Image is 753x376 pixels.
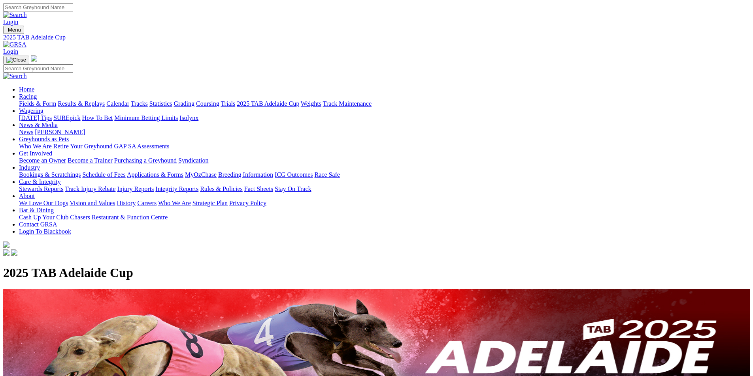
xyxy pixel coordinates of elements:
[196,100,219,107] a: Coursing
[244,185,273,192] a: Fact Sheets
[179,114,198,121] a: Isolynx
[8,27,21,33] span: Menu
[3,249,9,256] img: facebook.svg
[19,185,750,193] div: Care & Integrity
[158,200,191,206] a: Who We Are
[19,193,35,199] a: About
[127,171,183,178] a: Applications & Forms
[114,143,170,150] a: GAP SA Assessments
[106,100,129,107] a: Calendar
[35,129,85,135] a: [PERSON_NAME]
[19,114,52,121] a: [DATE] Tips
[323,100,372,107] a: Track Maintenance
[6,57,26,63] img: Close
[70,214,168,221] a: Chasers Restaurant & Function Centre
[19,100,750,107] div: Racing
[53,143,113,150] a: Retire Your Greyhound
[19,129,750,136] div: News & Media
[3,64,73,73] input: Search
[237,100,299,107] a: 2025 TAB Adelaide Cup
[19,107,43,114] a: Wagering
[19,228,71,235] a: Login To Blackbook
[31,55,37,62] img: logo-grsa-white.png
[70,200,115,206] a: Vision and Values
[19,157,750,164] div: Get Involved
[218,171,273,178] a: Breeding Information
[53,114,80,121] a: SUREpick
[19,164,40,171] a: Industry
[19,143,750,150] div: Greyhounds as Pets
[114,157,177,164] a: Purchasing a Greyhound
[155,185,198,192] a: Integrity Reports
[137,200,157,206] a: Careers
[19,200,68,206] a: We Love Our Dogs
[192,200,228,206] a: Strategic Plan
[3,34,750,41] a: 2025 TAB Adelaide Cup
[114,114,178,121] a: Minimum Betting Limits
[149,100,172,107] a: Statistics
[82,114,113,121] a: How To Bet
[19,214,750,221] div: Bar & Dining
[229,200,266,206] a: Privacy Policy
[3,3,73,11] input: Search
[68,157,113,164] a: Become a Trainer
[19,214,68,221] a: Cash Up Your Club
[185,171,217,178] a: MyOzChase
[221,100,235,107] a: Trials
[200,185,243,192] a: Rules & Policies
[117,185,154,192] a: Injury Reports
[19,171,81,178] a: Bookings & Scratchings
[82,171,125,178] a: Schedule of Fees
[19,207,54,213] a: Bar & Dining
[314,171,340,178] a: Race Safe
[3,266,750,280] h1: 2025 TAB Adelaide Cup
[3,11,27,19] img: Search
[19,171,750,178] div: Industry
[65,185,115,192] a: Track Injury Rebate
[117,200,136,206] a: History
[3,41,26,48] img: GRSA
[19,143,52,150] a: Who We Are
[19,221,57,228] a: Contact GRSA
[11,249,17,256] img: twitter.svg
[3,26,24,34] button: Toggle navigation
[275,185,311,192] a: Stay On Track
[19,86,34,93] a: Home
[3,241,9,248] img: logo-grsa-white.png
[58,100,105,107] a: Results & Replays
[19,114,750,122] div: Wagering
[178,157,208,164] a: Syndication
[174,100,194,107] a: Grading
[3,56,29,64] button: Toggle navigation
[3,19,18,25] a: Login
[19,93,37,100] a: Racing
[3,48,18,55] a: Login
[19,200,750,207] div: About
[19,122,58,128] a: News & Media
[131,100,148,107] a: Tracks
[301,100,321,107] a: Weights
[19,178,61,185] a: Care & Integrity
[19,136,69,142] a: Greyhounds as Pets
[19,185,63,192] a: Stewards Reports
[19,157,66,164] a: Become an Owner
[3,73,27,80] img: Search
[275,171,313,178] a: ICG Outcomes
[19,150,52,157] a: Get Involved
[19,129,33,135] a: News
[19,100,56,107] a: Fields & Form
